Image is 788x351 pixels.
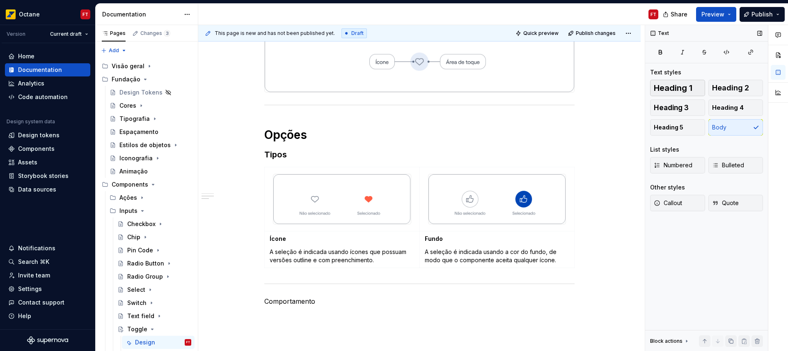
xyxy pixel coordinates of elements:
[122,336,195,349] a: DesignFT
[650,80,705,96] button: Heading 1
[5,129,90,142] a: Design tokens
[18,172,69,180] div: Storybook stories
[27,336,68,344] svg: Supernova Logo
[650,335,690,347] div: Block actions
[106,86,195,99] a: Design Tokens
[5,90,90,104] a: Code automation
[127,233,140,241] div: Chip
[650,145,679,154] div: List styles
[651,11,656,18] div: FT
[114,283,195,296] a: Select
[18,312,31,320] div: Help
[112,75,140,83] div: Fundação
[112,62,144,70] div: Visão geral
[106,204,195,217] div: Inputs
[654,161,692,169] span: Numbered
[5,282,90,296] a: Settings
[751,10,773,18] span: Publish
[98,178,195,191] div: Components
[650,195,705,211] button: Callout
[270,248,415,264] p: A seleção é indicada usando ícones que possuam versões outline e com preenchimento.
[696,7,736,22] button: Preview
[102,30,126,37] div: Pages
[114,231,195,244] a: Chip
[109,47,119,54] span: Add
[106,125,195,139] a: Espaçamento
[18,79,44,88] div: Analytics
[5,242,90,255] button: Notifications
[119,194,137,202] div: Ações
[654,84,692,92] span: Heading 1
[18,271,50,279] div: Invite team
[114,296,195,309] a: Switch
[654,199,682,207] span: Callout
[119,115,150,123] div: Tipografia
[127,325,147,333] div: Toggle
[5,142,90,155] a: Components
[106,152,195,165] a: Iconografia
[6,9,16,19] img: e8093afa-4b23-4413-bf51-00cde92dbd3f.png
[5,156,90,169] a: Assets
[18,185,56,194] div: Data sources
[106,112,195,125] a: Tipografia
[566,28,619,39] button: Publish changes
[425,235,443,242] strong: Fundo
[270,235,286,242] strong: Ícone
[106,191,195,204] div: Ações
[114,309,195,323] a: Text field
[576,30,616,37] span: Publish changes
[5,50,90,63] a: Home
[119,167,148,175] div: Animação
[119,154,153,162] div: Iconografia
[46,28,92,40] button: Current draft
[701,10,724,18] span: Preview
[5,169,90,182] a: Storybook stories
[127,286,145,294] div: Select
[127,272,163,281] div: Radio Group
[127,259,164,268] div: Radio Button
[98,45,129,56] button: Add
[708,195,763,211] button: Quote
[5,309,90,323] button: Help
[654,104,689,112] span: Heading 3
[127,220,156,228] div: Checkbox
[127,299,147,307] div: Switch
[428,174,566,224] img: f1fc3bb5-cea8-4aa2-ada4-29178c988016.png
[140,30,170,37] div: Changes
[106,139,195,152] a: Estilos de objetos
[712,199,739,207] span: Quote
[114,323,195,336] a: Toggle
[112,180,148,189] div: Components
[654,123,683,132] span: Heading 5
[18,244,55,252] div: Notifications
[102,10,180,18] div: Documentation
[650,99,705,116] button: Heading 3
[5,183,90,196] a: Data sources
[98,73,195,86] div: Fundação
[264,127,575,142] h1: Opções
[708,157,763,173] button: Bulleted
[7,31,25,37] div: Version
[659,7,693,22] button: Share
[82,11,88,18] div: FT
[5,269,90,282] a: Invite team
[351,30,364,37] span: Draft
[119,141,171,149] div: Estilos de objetos
[18,258,49,266] div: Search ⌘K
[18,285,42,293] div: Settings
[119,128,158,136] div: Espaçamento
[186,338,190,346] div: FT
[265,31,574,92] img: 86ca0adc-2356-4605-b1c8-97a40bb09fe4.png
[114,257,195,270] a: Radio Button
[650,183,685,192] div: Other styles
[650,338,683,344] div: Block actions
[18,158,37,166] div: Assets
[708,99,763,116] button: Heading 4
[119,102,136,110] div: Cores
[114,244,195,257] a: Pin Code
[671,10,687,18] span: Share
[712,84,749,92] span: Heading 2
[2,5,94,23] button: OctaneFT
[106,165,195,178] a: Animação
